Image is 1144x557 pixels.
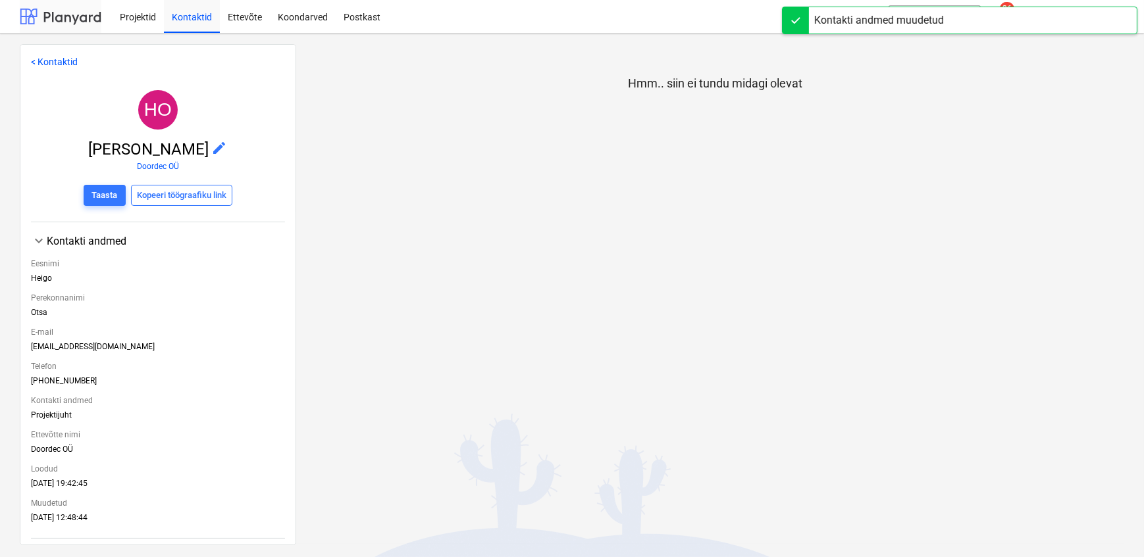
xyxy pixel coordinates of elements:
[31,493,285,513] div: Muudetud
[31,233,47,249] span: keyboard_arrow_down
[31,288,285,308] div: Perekonnanimi
[31,445,285,459] div: Doordec OÜ
[84,185,126,206] button: Taasta
[31,254,285,274] div: Eesnimi
[137,188,226,203] div: Kopeeri töögraafiku link
[211,140,227,156] span: edit
[31,233,285,249] div: Kontakti andmed
[91,188,117,203] div: Taasta
[628,76,802,91] p: Hmm.. siin ei tundu midagi olevat
[31,308,285,322] div: Otsa
[814,12,944,28] div: Kontakti andmed muudetud
[138,90,178,130] div: Heigo Otsa
[31,425,285,445] div: Ettevõtte nimi
[137,162,179,171] a: Doordec OÜ
[88,140,211,158] span: [PERSON_NAME]
[31,249,285,527] div: Kontakti andmed
[144,99,172,120] span: HO
[31,376,285,391] div: [PHONE_NUMBER]
[31,513,285,527] div: [DATE] 12:48:44
[31,391,285,410] div: Kontakti andmed
[47,235,285,247] div: Kontakti andmed
[31,356,285,376] div: Telefon
[31,459,285,479] div: Loodud
[31,322,285,342] div: E-mail
[131,185,232,206] button: Kopeeri töögraafiku link
[31,410,285,425] div: Projektijuht
[31,274,285,288] div: Heigo
[31,479,285,493] div: [DATE] 19:42:45
[31,57,78,67] a: < Kontaktid
[1078,494,1144,557] iframe: Chat Widget
[31,342,285,356] div: [EMAIL_ADDRESS][DOMAIN_NAME]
